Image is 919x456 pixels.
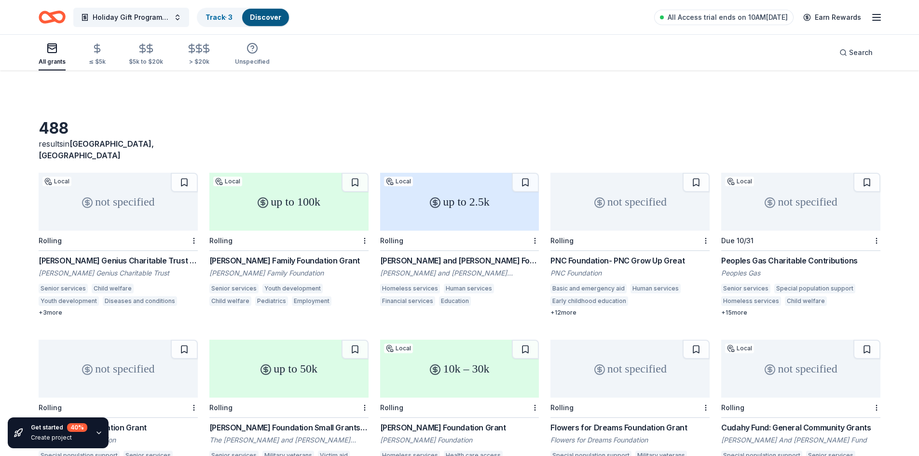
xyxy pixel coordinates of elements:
div: [PERSON_NAME] Foundation Small Grants Program [209,422,369,433]
div: Rolling [209,236,233,245]
div: Flowers for Dreams Foundation [550,435,710,445]
div: PNC Foundation [550,268,710,278]
button: Search [832,43,880,62]
span: Holiday Gift Program Donation request [93,12,170,23]
div: + 15 more [721,309,880,317]
div: > $20k [186,58,212,66]
div: Employment [292,296,331,306]
div: Rolling [721,403,744,412]
span: in [39,139,154,160]
a: not specifiedLocalDue 10/31Peoples Gas Charitable ContributionsPeoples GasSenior servicesSpecial ... [721,173,880,317]
div: up to 2.5k [380,173,539,231]
div: Pediatrics [255,296,288,306]
div: [PERSON_NAME] And [PERSON_NAME] Fund [721,435,880,445]
div: Special population support [774,284,855,293]
div: Human services [444,284,494,293]
div: Human services [631,284,681,293]
div: [PERSON_NAME] and [PERSON_NAME] Foundation Grant [380,255,539,266]
div: Unspecified [235,58,270,66]
button: Holiday Gift Program Donation request [73,8,189,27]
div: Education [439,296,471,306]
div: Due 10/31 [721,236,754,245]
a: Home [39,6,66,28]
button: ≤ $5k [89,39,106,70]
div: ≤ $5k [89,58,106,66]
div: Child welfare [92,284,134,293]
span: [GEOGRAPHIC_DATA], [GEOGRAPHIC_DATA] [39,139,154,160]
div: Create project [31,434,87,442]
div: Homeless services [721,296,781,306]
div: + 3 more [39,309,198,317]
div: Flowers for Dreams Foundation Grant [550,422,710,433]
div: Financial services [380,296,435,306]
button: > $20k [186,39,212,70]
div: + 12 more [550,309,710,317]
div: Local [42,177,71,186]
div: Get started [31,423,87,432]
div: [PERSON_NAME] Foundation [380,435,539,445]
div: Diseases and conditions [103,296,177,306]
div: [PERSON_NAME] Family Foundation [209,268,369,278]
div: [PERSON_NAME] Family Foundation Grant [209,255,369,266]
div: [PERSON_NAME] Genius Charitable Trust Grant [39,255,198,266]
div: not specified [721,340,880,398]
button: All grants [39,39,66,70]
div: Senior services [39,284,88,293]
div: not specified [39,340,198,398]
div: Basic and emergency aid [550,284,627,293]
div: not specified [39,173,198,231]
a: up to 2.5kLocalRolling[PERSON_NAME] and [PERSON_NAME] Foundation Grant[PERSON_NAME] and [PERSON_N... [380,173,539,309]
div: Rolling [39,236,62,245]
div: Local [725,177,754,186]
div: Rolling [209,403,233,412]
button: Unspecified [235,39,270,70]
div: not specified [550,340,710,398]
div: 10k – 30k [380,340,539,398]
a: up to 100kLocalRolling[PERSON_NAME] Family Foundation Grant[PERSON_NAME] Family FoundationSenior ... [209,173,369,309]
div: up to 100k [209,173,369,231]
a: not specifiedRollingPNC Foundation- PNC Grow Up GreatPNC FoundationBasic and emergency aidHuman s... [550,173,710,317]
div: results [39,138,198,161]
div: Local [384,177,413,186]
div: Local [213,177,242,186]
button: Track· 3Discover [197,8,290,27]
div: 40 % [67,423,87,432]
div: Senior services [209,284,259,293]
span: Search [849,47,873,58]
button: $5k to $20k [129,39,163,70]
a: All Access trial ends on 10AM[DATE] [654,10,794,25]
div: Local [725,344,754,353]
div: not specified [550,173,710,231]
div: All grants [39,58,66,66]
div: [PERSON_NAME] and [PERSON_NAME] Foundation [380,268,539,278]
div: Local [384,344,413,353]
a: Earn Rewards [797,9,867,26]
div: Rolling [380,403,403,412]
div: up to 50k [209,340,369,398]
div: Rolling [550,403,574,412]
a: Track· 3 [206,13,233,21]
div: Youth development [39,296,99,306]
span: All Access trial ends on 10AM[DATE] [668,12,788,23]
div: Senior services [721,284,770,293]
div: not specified [721,173,880,231]
div: Early childhood education [550,296,628,306]
div: Youth development [262,284,323,293]
div: [PERSON_NAME] Foundation Grant [380,422,539,433]
div: Rolling [550,236,574,245]
div: Child welfare [785,296,827,306]
div: 488 [39,119,198,138]
div: Peoples Gas Charitable Contributions [721,255,880,266]
div: Peoples Gas [721,268,880,278]
div: Child welfare [209,296,251,306]
div: Homeless services [380,284,440,293]
div: PNC Foundation- PNC Grow Up Great [550,255,710,266]
div: Cudahy Fund: General Community Grants [721,422,880,433]
a: not specifiedLocalRolling[PERSON_NAME] Genius Charitable Trust Grant[PERSON_NAME] Genius Charitab... [39,173,198,317]
div: $5k to $20k [129,58,163,66]
div: Rolling [39,403,62,412]
a: Discover [250,13,281,21]
div: Rolling [380,236,403,245]
div: The [PERSON_NAME] and [PERSON_NAME] Foundation [209,435,369,445]
div: [PERSON_NAME] Genius Charitable Trust [39,268,198,278]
